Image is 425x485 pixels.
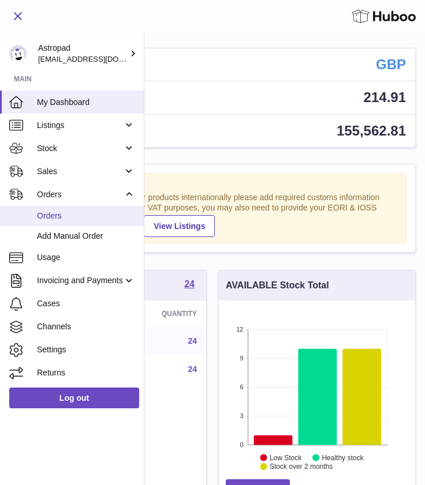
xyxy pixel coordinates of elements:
[270,453,302,461] text: Low Stock
[37,97,135,108] span: My Dashboard
[9,388,139,408] a: Log out
[37,120,123,131] span: Listings
[240,441,243,448] text: 0
[37,166,123,177] span: Sales
[270,463,333,471] text: Stock over 2 months
[37,344,135,355] span: Settings
[10,81,415,114] a: Total sales 214.91
[337,123,406,138] span: 155,562.81
[37,252,135,263] span: Usage
[25,192,400,237] div: If you're planning on sending your products internationally please add required customs informati...
[9,45,27,62] img: matt@astropad.com
[37,321,135,332] span: Channels
[240,355,243,362] text: 9
[37,189,123,200] span: Orders
[184,280,195,291] a: 24
[376,55,406,74] strong: GBP
[116,300,206,327] th: Quantity
[322,453,364,461] text: Healthy stock
[226,279,329,292] h3: AVAILABLE Stock Total
[37,210,135,221] span: Orders
[364,89,406,105] span: 214.91
[236,326,243,333] text: 12
[37,231,135,242] span: Add Manual Order
[37,275,123,286] span: Invoicing and Payments
[37,143,123,154] span: Stock
[188,364,197,374] a: 24
[38,54,165,63] span: [EMAIL_ADDRESS][DOMAIN_NAME]
[240,384,243,390] text: 6
[37,298,135,309] span: Cases
[188,336,197,345] a: 24
[10,115,415,147] a: AVAILABLE Stock Total 155,562.81
[38,43,127,65] div: Astropad
[144,215,215,237] a: View Listings
[37,367,135,378] span: Returns
[25,179,400,190] strong: Notice
[240,412,243,419] text: 3
[184,280,195,289] strong: 24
